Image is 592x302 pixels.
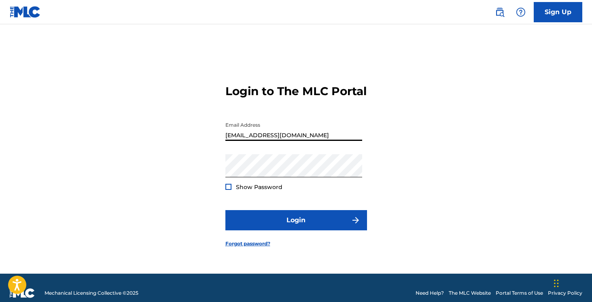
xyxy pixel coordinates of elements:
img: help [516,7,526,17]
a: Sign Up [534,2,582,22]
img: f7272a7cc735f4ea7f67.svg [351,215,361,225]
div: Drag [554,271,559,296]
h3: Login to The MLC Portal [225,84,367,98]
div: Help [513,4,529,20]
a: Need Help? [416,289,444,297]
span: Mechanical Licensing Collective © 2025 [45,289,138,297]
button: Login [225,210,367,230]
iframe: Chat Widget [552,263,592,302]
img: logo [10,288,35,298]
span: Show Password [236,183,282,191]
img: search [495,7,505,17]
a: Portal Terms of Use [496,289,543,297]
img: MLC Logo [10,6,41,18]
a: Forgot password? [225,240,270,247]
a: The MLC Website [449,289,491,297]
a: Public Search [492,4,508,20]
a: Privacy Policy [548,289,582,297]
